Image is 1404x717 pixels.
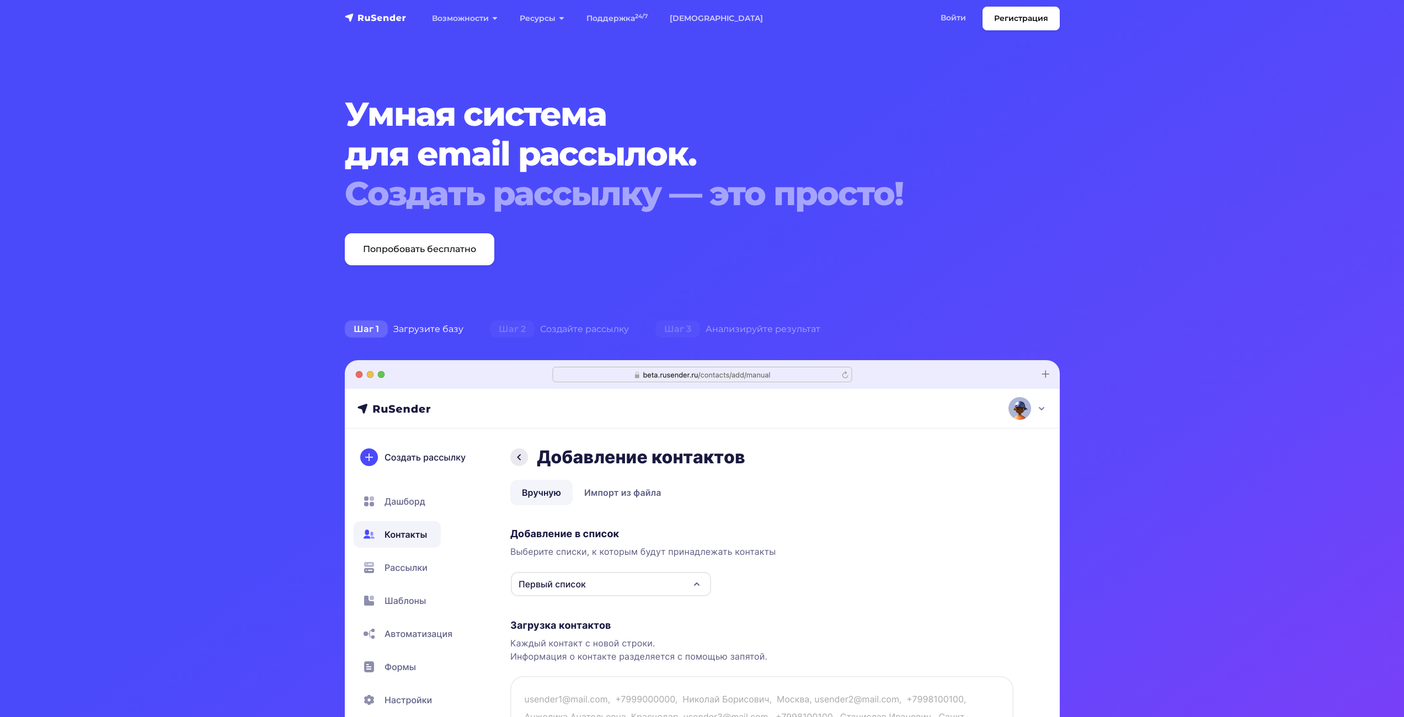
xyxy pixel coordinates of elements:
[345,233,494,265] a: Попробовать бесплатно
[345,174,999,213] div: Создать рассылку — это просто!
[490,320,535,338] span: Шаг 2
[575,7,659,30] a: Поддержка24/7
[983,7,1060,30] a: Регистрация
[345,94,999,213] h1: Умная система для email рассылок.
[345,320,388,338] span: Шаг 1
[509,7,575,30] a: Ресурсы
[930,7,977,29] a: Войти
[477,318,642,340] div: Создайте рассылку
[659,7,774,30] a: [DEMOGRAPHIC_DATA]
[655,320,700,338] span: Шаг 3
[345,12,407,23] img: RuSender
[635,13,648,20] sup: 24/7
[332,318,477,340] div: Загрузите базу
[421,7,509,30] a: Возможности
[642,318,834,340] div: Анализируйте результат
